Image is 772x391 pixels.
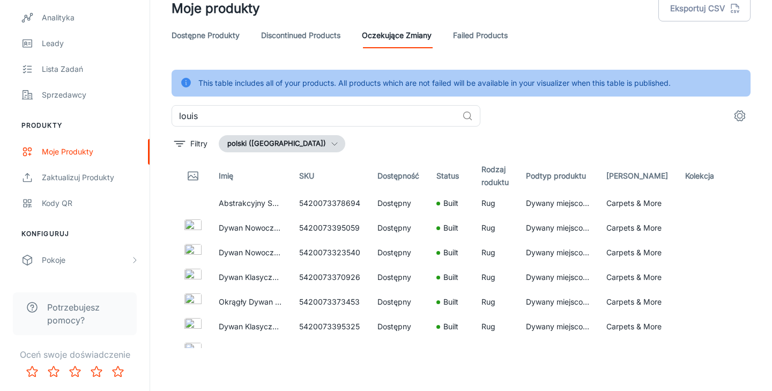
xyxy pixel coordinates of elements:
p: Dywan Nowoczesny Żółto Szary - STREAKS SEA BRIGHT SUNNY 8715 [219,247,282,259]
th: Kolekcja [677,161,727,191]
td: 5420073370926 [291,265,369,290]
td: Rug [473,290,517,314]
td: Dostępny [369,240,428,265]
th: SKU [291,161,369,191]
div: Analityka [42,12,139,24]
a: Discontinued Products [261,23,340,48]
p: Built [443,197,458,209]
p: Dywan Nowoczesny Zielony - SOL ALPINE 9787 [219,222,282,234]
td: Dostępny [369,191,428,216]
button: settings [729,105,751,127]
div: Lista zadań [42,63,139,75]
th: Dostępność [369,161,428,191]
p: Oceń swoje doświadczenie [9,348,141,361]
svg: Thumbnail [187,169,199,182]
div: Leady [42,38,139,49]
td: Dywany miejscowe [517,290,598,314]
span: Potrzebujesz pomocy? [47,301,124,327]
td: 5420073395325 [291,314,369,339]
td: Dywany miejscowe [517,265,598,290]
td: Dostępny [369,314,428,339]
td: 5420073395059 [291,216,369,240]
td: Carpets & More [598,265,677,290]
td: Rug [473,339,517,364]
a: Oczekujące Zmiany [362,23,432,48]
p: Built [443,247,458,259]
p: Abstrakcyjny Szaro Bezowy Dywan - FRESQUE MIDDLE OF 9344 [219,197,282,209]
th: Status [428,161,473,191]
th: Podtyp produktu [517,161,598,191]
td: 5420073373453 [291,290,369,314]
td: 5420073373347 [291,339,369,364]
p: Built [443,296,458,308]
td: Dostępny [369,339,428,364]
div: Kody QR [42,197,139,209]
p: Okrągły Dywan Nowoczesny Złoty - BAOBAB [GEOGRAPHIC_DATA] GOLD ROUND 9201 [219,296,282,308]
p: Built [443,345,458,357]
td: Dostępny [369,290,428,314]
td: 5420073323540 [291,240,369,265]
td: Dywany miejscowe [517,339,598,364]
div: Sprzedawcy [42,89,139,101]
th: Imię [210,161,291,191]
a: Dostępne produkty [172,23,240,48]
div: This table includes all of your products. All products which are not failed will be available in ... [198,73,671,93]
td: Rug [473,314,517,339]
td: Carpets & More [598,240,677,265]
td: Rug [473,216,517,240]
td: Carpets & More [598,191,677,216]
td: Carpets & More [598,290,677,314]
a: Failed Products [453,23,508,48]
td: Carpets & More [598,339,677,364]
td: Carpets & More [598,216,677,240]
button: Rate 1 star [21,361,43,382]
button: Rate 5 star [107,361,129,382]
button: Rate 3 star [64,361,86,382]
td: Dywany miejscowe [517,191,598,216]
div: Pokoje [42,254,130,266]
p: Dywan Klasyczny Szaro Łososiowy - MEDALLION SALMON 9067 [219,271,282,283]
td: Dywany miejscowe [517,216,598,240]
p: Built [443,271,458,283]
input: Szukaj [172,105,458,127]
td: Dywany miejscowe [517,240,598,265]
div: Zaktualizuj produkty [42,172,139,183]
button: polski ([GEOGRAPHIC_DATA]) [219,135,345,152]
p: Dywan Klasyczny Beżowo - Bordowy - SUZANI ZEPHYR 9734 [219,321,282,333]
td: Carpets & More [598,314,677,339]
div: Moje produkty [42,146,139,158]
td: Dostępny [369,216,428,240]
p: Built [443,321,458,333]
th: [PERSON_NAME] [598,161,677,191]
td: Dostępny [369,265,428,290]
button: filter [172,135,210,152]
p: Filtry [190,138,207,150]
p: Dywan Nowoczesny Czarny - BAOBAB BLACK WATER 9200 [219,345,282,357]
p: Built [443,222,458,234]
td: Rug [473,265,517,290]
td: 5420073378694 [291,191,369,216]
td: Dywany miejscowe [517,314,598,339]
td: Rug [473,240,517,265]
th: Rodzaj roduktu [473,161,517,191]
td: Rug [473,191,517,216]
button: Rate 4 star [86,361,107,382]
button: Rate 2 star [43,361,64,382]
